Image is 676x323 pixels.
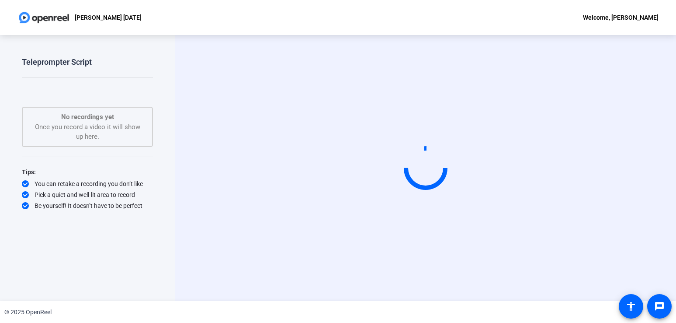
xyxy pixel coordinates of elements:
[22,179,153,188] div: You can retake a recording you don’t like
[22,201,153,210] div: Be yourself! It doesn’t have to be perfect
[31,112,143,122] p: No recordings yet
[4,308,52,317] div: © 2025 OpenReel
[626,301,636,312] mat-icon: accessibility
[22,57,92,67] div: Teleprompter Script
[17,9,70,26] img: OpenReel logo
[31,112,143,142] div: Once you record a video it will show up here.
[583,12,659,23] div: Welcome, [PERSON_NAME]
[22,190,153,199] div: Pick a quiet and well-lit area to record
[22,167,153,177] div: Tips:
[75,12,142,23] p: [PERSON_NAME] [DATE]
[654,301,665,312] mat-icon: message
